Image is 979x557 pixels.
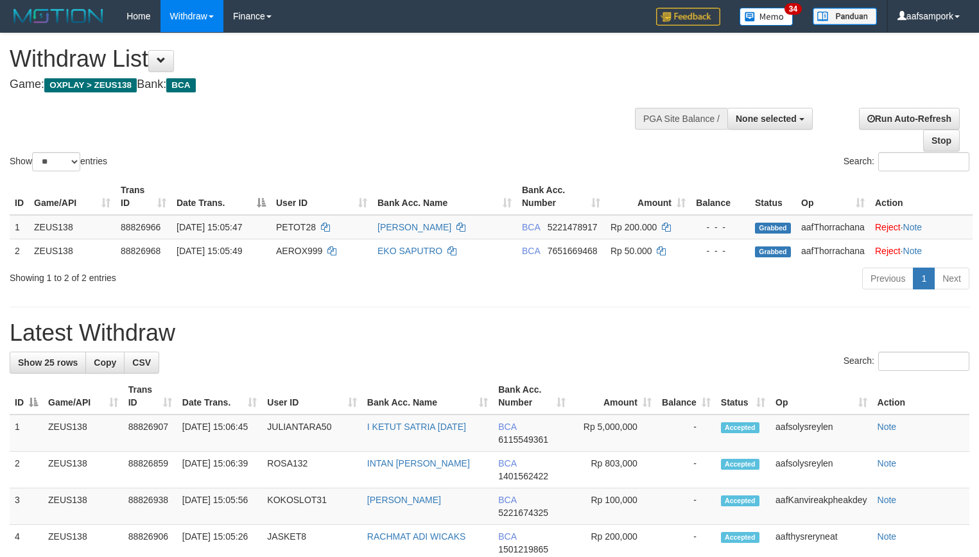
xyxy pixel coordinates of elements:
[872,378,969,415] th: Action
[755,246,791,257] span: Grabbed
[85,352,125,373] a: Copy
[377,246,442,256] a: EKO SAPUTRO
[10,6,107,26] img: MOTION_logo.png
[498,422,516,432] span: BCA
[123,452,177,488] td: 88826859
[171,178,271,215] th: Date Trans.: activate to sort column descending
[271,178,372,215] th: User ID: activate to sort column ascending
[657,415,716,452] td: -
[605,178,691,215] th: Amount: activate to sort column ascending
[875,222,901,232] a: Reject
[770,378,872,415] th: Op: activate to sort column ascending
[571,415,657,452] td: Rp 5,000,000
[43,378,123,415] th: Game/API: activate to sort column ascending
[878,495,897,505] a: Note
[571,452,657,488] td: Rp 803,000
[736,114,797,124] span: None selected
[750,178,796,215] th: Status
[123,488,177,525] td: 88826938
[10,452,43,488] td: 2
[517,178,605,215] th: Bank Acc. Number: activate to sort column ascending
[796,215,870,239] td: aafThorrachana
[696,244,745,257] div: - - -
[522,222,540,232] span: BCA
[903,222,923,232] a: Note
[878,152,969,171] input: Search:
[548,246,598,256] span: Copy 7651669468 to clipboard
[878,531,897,542] a: Note
[116,178,171,215] th: Trans ID: activate to sort column ascending
[10,215,29,239] td: 1
[177,488,263,525] td: [DATE] 15:05:56
[796,239,870,262] td: aafThorrachana
[29,215,116,239] td: ZEUS138
[10,152,107,171] label: Show entries
[262,488,362,525] td: KOKOSLOT31
[123,378,177,415] th: Trans ID: activate to sort column ascending
[721,532,759,543] span: Accepted
[262,378,362,415] th: User ID: activate to sort column ascending
[372,178,517,215] th: Bank Acc. Name: activate to sort column ascending
[923,130,960,151] a: Stop
[276,246,322,256] span: AEROX999
[696,221,745,234] div: - - -
[862,268,914,289] a: Previous
[611,222,657,232] span: Rp 200.000
[10,46,640,72] h1: Withdraw List
[770,452,872,488] td: aafsolysreylen
[10,266,398,284] div: Showing 1 to 2 of 2 entries
[124,352,159,373] a: CSV
[548,222,598,232] span: Copy 5221478917 to clipboard
[796,178,870,215] th: Op: activate to sort column ascending
[770,488,872,525] td: aafKanvireakpheakdey
[844,352,969,371] label: Search:
[716,378,770,415] th: Status: activate to sort column ascending
[721,495,759,506] span: Accepted
[10,78,640,91] h4: Game: Bank:
[656,8,720,26] img: Feedback.jpg
[10,178,29,215] th: ID
[367,422,466,432] a: I KETUT SATRIA [DATE]
[367,495,441,505] a: [PERSON_NAME]
[177,246,242,256] span: [DATE] 15:05:49
[844,152,969,171] label: Search:
[571,488,657,525] td: Rp 100,000
[721,422,759,433] span: Accepted
[177,452,263,488] td: [DATE] 15:06:39
[870,215,973,239] td: ·
[362,378,493,415] th: Bank Acc. Name: activate to sort column ascending
[123,415,177,452] td: 88826907
[878,458,897,468] a: Note
[870,178,973,215] th: Action
[132,357,151,368] span: CSV
[522,246,540,256] span: BCA
[813,8,877,25] img: panduan.png
[498,458,516,468] span: BCA
[498,434,548,445] span: Copy 6115549361 to clipboard
[10,415,43,452] td: 1
[262,415,362,452] td: JULIANTARA50
[875,246,901,256] a: Reject
[121,246,160,256] span: 88826968
[44,78,137,92] span: OXPLAY > ZEUS138
[10,378,43,415] th: ID: activate to sort column descending
[498,544,548,554] span: Copy 1501219865 to clipboard
[770,415,872,452] td: aafsolysreylen
[784,3,802,15] span: 34
[657,488,716,525] td: -
[29,178,116,215] th: Game/API: activate to sort column ascending
[934,268,969,289] a: Next
[377,222,451,232] a: [PERSON_NAME]
[121,222,160,232] span: 88826966
[32,152,80,171] select: Showentries
[903,246,923,256] a: Note
[611,246,652,256] span: Rp 50.000
[913,268,935,289] a: 1
[177,415,263,452] td: [DATE] 15:06:45
[367,458,470,468] a: INTAN [PERSON_NAME]
[10,352,86,373] a: Show 25 rows
[493,378,571,415] th: Bank Acc. Number: activate to sort column ascending
[18,357,78,368] span: Show 25 rows
[498,495,516,505] span: BCA
[166,78,195,92] span: BCA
